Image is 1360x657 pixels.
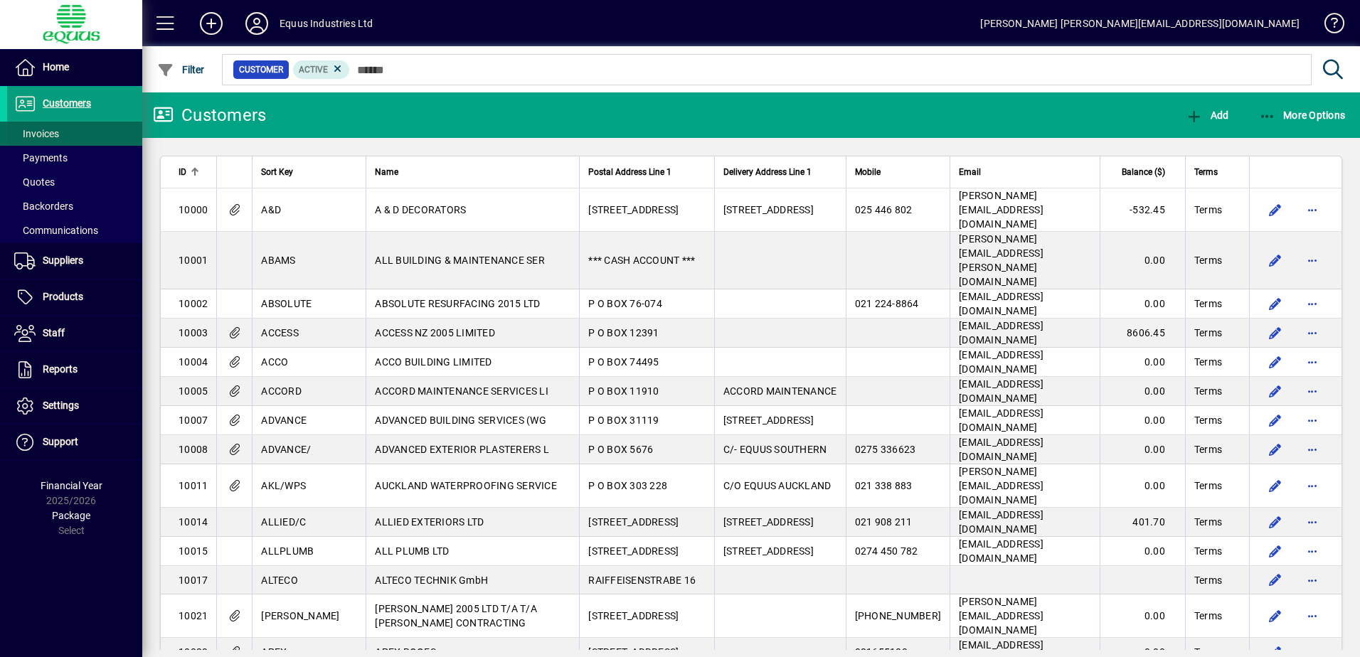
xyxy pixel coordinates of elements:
span: 10011 [179,480,208,491]
span: Settings [43,400,79,411]
span: [PERSON_NAME] [261,610,339,621]
a: Payments [7,146,142,170]
span: P O BOX 74495 [588,356,659,368]
button: More Options [1255,102,1349,128]
span: 10003 [179,327,208,338]
span: [PERSON_NAME][EMAIL_ADDRESS][DOMAIN_NAME] [959,596,1043,636]
button: Profile [234,11,280,36]
span: P O BOX 31119 [588,415,659,426]
span: [PERSON_NAME][EMAIL_ADDRESS][DOMAIN_NAME] [959,466,1043,506]
a: Communications [7,218,142,242]
a: Suppliers [7,243,142,279]
span: [EMAIL_ADDRESS][DOMAIN_NAME] [959,349,1043,375]
span: Communications [14,225,98,236]
button: Filter [154,57,208,82]
span: Active [299,65,328,75]
span: ALLPLUMB [261,545,314,557]
a: Home [7,50,142,85]
span: 10021 [179,610,208,621]
span: ALL BUILDING & MAINTENANCE SER [375,255,545,266]
button: Edit [1264,321,1287,344]
span: 10017 [179,575,208,586]
span: Terms [1194,544,1222,558]
td: 0.00 [1100,464,1185,508]
button: Edit [1264,569,1287,592]
span: 021 908 211 [855,516,913,528]
span: C/- EQUUS SOUTHERN [723,444,827,455]
span: [EMAIL_ADDRESS][DOMAIN_NAME] [959,538,1043,564]
div: Equus Industries Ltd [280,12,373,35]
span: [EMAIL_ADDRESS][DOMAIN_NAME] [959,437,1043,462]
span: Products [43,291,83,302]
span: 10000 [179,204,208,215]
span: P O BOX 303 228 [588,480,667,491]
span: Terms [1194,515,1222,529]
span: ALTECO [261,575,298,586]
span: ACCORD [261,385,302,397]
button: Edit [1264,604,1287,627]
span: [EMAIL_ADDRESS][DOMAIN_NAME] [959,378,1043,404]
span: C/O EQUUS AUCKLAND [723,480,832,491]
span: 10014 [179,516,208,528]
span: [EMAIL_ADDRESS][DOMAIN_NAME] [959,509,1043,535]
div: Mobile [855,164,942,180]
span: 10015 [179,545,208,557]
a: Quotes [7,170,142,194]
span: [EMAIL_ADDRESS][DOMAIN_NAME] [959,407,1043,433]
span: Reports [43,363,78,375]
span: RAIFFEISENSTRABE 16 [588,575,696,586]
span: ABAMS [261,255,295,266]
a: Invoices [7,122,142,146]
span: ADVANCE/ [261,444,311,455]
span: [STREET_ADDRESS] [723,516,814,528]
span: 10005 [179,385,208,397]
span: Invoices [14,128,59,139]
a: Settings [7,388,142,424]
span: ACCESS [261,327,299,338]
td: 401.70 [1100,508,1185,537]
span: Mobile [855,164,881,180]
button: More options [1301,292,1324,315]
td: 0.00 [1100,406,1185,435]
td: 0.00 [1100,348,1185,377]
button: Edit [1264,380,1287,402]
div: ID [179,164,208,180]
button: Add [188,11,234,36]
span: Terms [1194,609,1222,623]
a: Reports [7,352,142,388]
a: Support [7,424,142,460]
span: A&D [261,204,281,215]
span: [STREET_ADDRESS] [588,516,679,528]
span: [PERSON_NAME][EMAIL_ADDRESS][PERSON_NAME][DOMAIN_NAME] [959,233,1043,287]
span: Staff [43,327,65,338]
span: Delivery Address Line 1 [723,164,812,180]
span: [STREET_ADDRESS] [588,545,679,557]
span: Balance ($) [1122,164,1165,180]
span: Support [43,436,78,447]
span: Filter [157,64,205,75]
button: Edit [1264,409,1287,432]
span: 10007 [179,415,208,426]
button: More options [1301,438,1324,461]
button: More options [1301,249,1324,272]
span: Package [52,510,90,521]
button: Edit [1264,438,1287,461]
td: 0.00 [1100,289,1185,319]
span: ACCESS NZ 2005 LIMITED [375,327,495,338]
span: Customers [43,97,91,109]
button: More options [1301,409,1324,432]
span: Home [43,61,69,73]
span: ACCORD MAINTENANCE [723,385,837,397]
span: Customer [239,63,283,77]
span: Payments [14,152,68,164]
span: Terms [1194,164,1218,180]
td: 0.00 [1100,537,1185,566]
span: Suppliers [43,255,83,266]
span: 0274 450 782 [855,545,918,557]
button: Edit [1264,198,1287,221]
span: [STREET_ADDRESS] [588,610,679,621]
span: 021 224-8864 [855,298,919,309]
span: Financial Year [41,480,102,491]
span: Terms [1194,442,1222,456]
button: More options [1301,198,1324,221]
